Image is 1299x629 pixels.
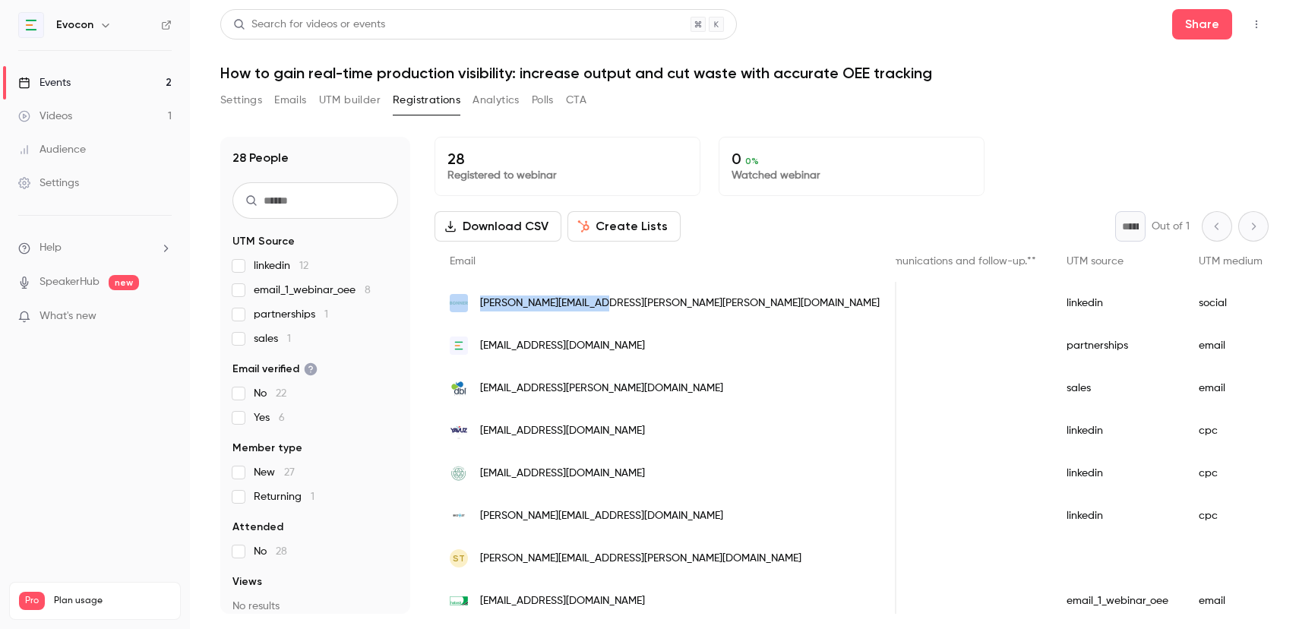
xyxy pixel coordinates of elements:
div: Audience [18,142,86,157]
button: Create Lists [567,211,681,242]
div: email [1184,367,1278,409]
img: bosnaplod.ba [450,464,468,482]
img: yavuz.ba [450,422,468,440]
div: linkedin [1051,452,1184,495]
div: sales [1051,367,1184,409]
span: [EMAIL_ADDRESS][DOMAIN_NAME] [480,423,645,439]
span: Attended [232,520,283,535]
span: 28 [276,546,287,557]
p: Watched webinar [732,168,972,183]
div: linkedin [1051,282,1184,324]
div: cpc [1184,452,1278,495]
div: social [1184,282,1278,324]
div: partnerships [1051,324,1184,367]
span: 12 [299,261,308,271]
span: 1 [287,333,291,344]
div: email_1_webinar_oee [1051,580,1184,622]
span: email_1_webinar_oee [254,283,371,298]
button: Share [1172,9,1232,40]
div: linkedin [1051,495,1184,537]
button: Download CSV [435,211,561,242]
div: Events [18,75,71,90]
span: 8 [365,285,371,296]
img: bonner.ie [450,294,468,312]
span: 27 [284,467,295,478]
div: email [1184,580,1278,622]
p: Registered to webinar [447,168,687,183]
p: 0 [732,150,972,168]
button: CTA [566,88,586,112]
span: [PERSON_NAME][EMAIL_ADDRESS][PERSON_NAME][PERSON_NAME][DOMAIN_NAME] [480,296,880,311]
span: Yes [254,410,285,425]
span: What's new [40,308,96,324]
div: Settings [18,175,79,191]
div: cpc [1184,495,1278,537]
span: Email verified [232,362,318,377]
span: Returning [254,489,314,504]
span: UTM source [1067,256,1124,267]
span: ST [453,552,465,565]
button: Polls [532,88,554,112]
span: [EMAIL_ADDRESS][DOMAIN_NAME] [480,466,645,482]
span: partnerships [254,307,328,322]
span: Views [232,574,262,589]
span: Email [450,256,476,267]
span: [PERSON_NAME][EMAIL_ADDRESS][DOMAIN_NAME] [480,508,723,524]
span: New [254,465,295,480]
p: No results [232,599,398,614]
span: UTM Source [232,234,295,249]
span: No [254,544,287,559]
h6: Evocon [56,17,93,33]
div: cpc [1184,409,1278,452]
div: linkedin [1051,409,1184,452]
span: [EMAIL_ADDRESS][DOMAIN_NAME] [480,338,645,354]
a: SpeakerHub [40,274,100,290]
img: Evocon [19,13,43,37]
h1: How to gain real-time production visibility: increase output and cut waste with accurate OEE trac... [220,64,1269,82]
span: 0 % [745,156,759,166]
span: Member type [232,441,302,456]
span: 22 [276,388,286,399]
button: Analytics [473,88,520,112]
button: Registrations [393,88,460,112]
span: [EMAIL_ADDRESS][PERSON_NAME][DOMAIN_NAME] [480,381,723,397]
img: dbl-group.com [450,379,468,397]
img: habasit.com [450,592,468,610]
span: Help [40,240,62,256]
div: Search for videos or events [233,17,385,33]
iframe: Noticeable Trigger [153,310,172,324]
p: 28 [447,150,687,168]
span: linkedin [254,258,308,273]
div: Videos [18,109,72,124]
h1: 28 People [232,149,289,167]
button: UTM builder [319,88,381,112]
span: No [254,386,286,401]
button: Emails [274,88,306,112]
span: new [109,275,139,290]
img: biovast.lt [450,507,468,525]
span: 1 [324,309,328,320]
span: 1 [311,492,314,502]
li: help-dropdown-opener [18,240,172,256]
div: email [1184,324,1278,367]
img: evocon.com [450,337,468,355]
button: Settings [220,88,262,112]
span: sales [254,331,291,346]
span: UTM medium [1199,256,1263,267]
p: Out of 1 [1152,219,1190,234]
span: Pro [19,592,45,610]
span: [PERSON_NAME][EMAIL_ADDRESS][PERSON_NAME][DOMAIN_NAME] [480,551,801,567]
span: Plan usage [54,595,171,607]
span: 6 [279,412,285,423]
span: [EMAIL_ADDRESS][DOMAIN_NAME] [480,593,645,609]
